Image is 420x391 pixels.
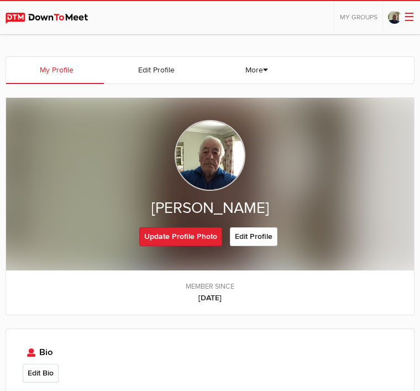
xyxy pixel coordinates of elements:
a: My Profile [6,57,104,84]
a: Edit Profile [230,227,277,246]
b: [DATE] [17,292,403,304]
a: Update Profile Photo [139,227,222,246]
h3: Bio [23,346,397,359]
a: Edit Profile [106,57,204,84]
img: DownToMeet [6,13,99,24]
span: ☰ [404,11,414,24]
span: My Groups [340,13,377,22]
h2: [PERSON_NAME] [28,196,392,220]
img: Charles Healey [175,120,245,191]
span: Member since [17,281,403,292]
a: More [206,57,304,84]
a: Edit Bio [23,364,59,383]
